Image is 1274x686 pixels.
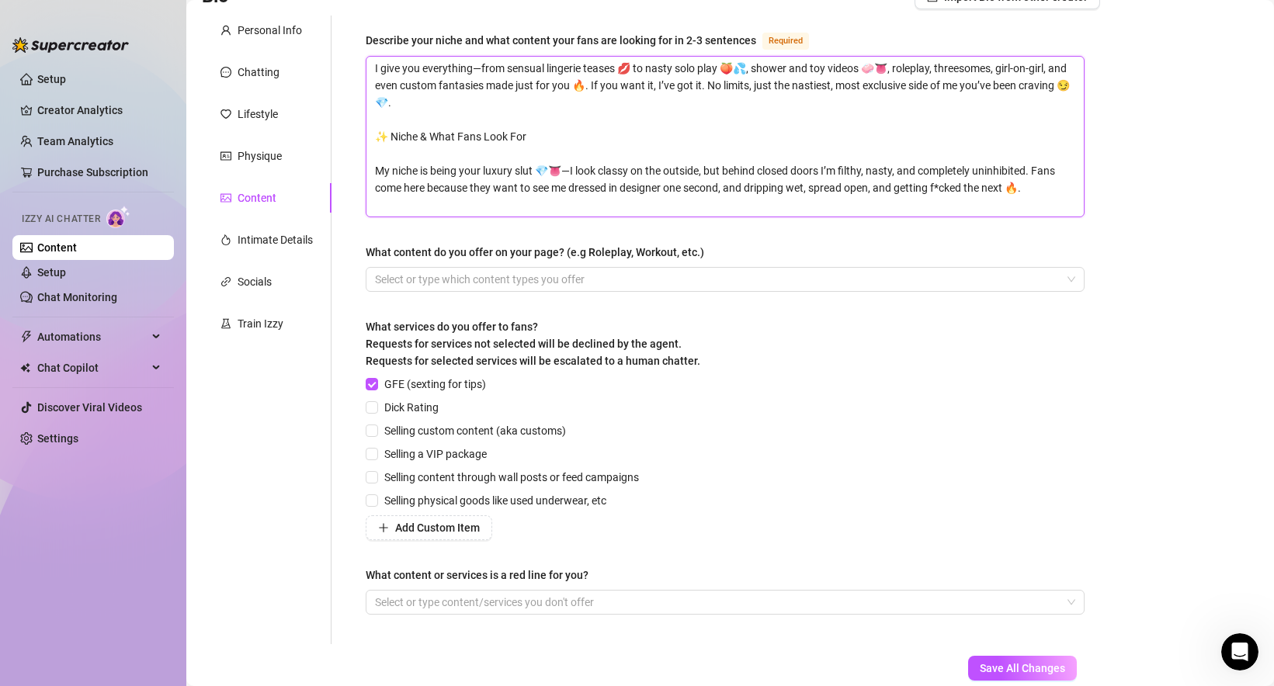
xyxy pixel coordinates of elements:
a: Chat Monitoring [37,291,117,303]
button: go back [10,6,40,36]
a: Setup [37,73,66,85]
input: What content do you offer on your page? (e.g Roleplay, Workout, etc.) [375,270,378,289]
span: smiley reaction [287,525,328,556]
div: Close [496,6,524,34]
div: Describe your niche and what content your fans are looking for in 2-3 sentences [366,32,756,49]
img: logo-BBDzfeDw.svg [12,37,129,53]
div: Train Izzy [238,315,283,332]
a: Open in help center [205,576,329,588]
div: Chatting [238,64,279,81]
button: Collapse window [467,6,496,36]
span: disappointed reaction [207,525,247,556]
span: Automations [37,324,148,349]
span: 😞 [215,525,238,556]
div: Intimate Details [238,231,313,248]
img: Chat Copilot [20,362,30,373]
button: Add Custom Item [366,515,492,540]
span: Izzy AI Chatter [22,212,100,227]
span: picture [220,192,231,203]
span: message [220,67,231,78]
span: Add Custom Item [395,521,480,534]
span: user [220,25,231,36]
span: Dick Rating [378,399,445,416]
a: Team Analytics [37,135,113,147]
a: Content [37,241,77,254]
div: Did this answer your question? [19,510,516,527]
span: Selling content through wall posts or feed campaigns [378,469,645,486]
a: Setup [37,266,66,279]
div: What content do you offer on your page? (e.g Roleplay, Workout, etc.) [366,244,704,261]
label: What content do you offer on your page? (e.g Roleplay, Workout, etc.) [366,244,715,261]
span: What services do you offer to fans? Requests for services not selected will be declined by the ag... [366,320,700,367]
label: Describe your niche and what content your fans are looking for in 2-3 sentences [366,31,826,50]
span: Save All Changes [980,662,1065,674]
span: 😐 [255,525,278,556]
div: Lifestyle [238,106,278,123]
div: Physique [238,147,282,165]
button: Save All Changes [968,656,1077,681]
span: GFE (sexting for tips) [378,376,492,393]
div: Socials [238,273,272,290]
span: Selling physical goods like used underwear, etc [378,492,613,509]
textarea: Describe your niche and what content your fans are looking for in 2-3 sentences [366,57,1084,217]
span: neutral face reaction [247,525,287,556]
img: AI Chatter [106,206,130,228]
span: fire [220,234,231,245]
span: Selling a VIP package [378,445,493,463]
span: 😃 [296,525,318,556]
span: thunderbolt [20,331,33,343]
span: plus [378,522,389,533]
span: experiment [220,318,231,329]
div: Content [238,189,276,206]
span: Required [762,33,809,50]
a: Creator Analytics [37,98,161,123]
div: Personal Info [238,22,302,39]
span: Chat Copilot [37,355,148,380]
a: Discover Viral Videos [37,401,142,414]
span: Selling custom content (aka customs) [378,422,572,439]
label: What content or services is a red line for you? [366,566,599,584]
div: What content or services is a red line for you? [366,566,588,584]
span: idcard [220,151,231,161]
a: Settings [37,432,78,445]
span: link [220,276,231,287]
span: heart [220,109,231,120]
input: What content or services is a red line for you? [375,593,378,612]
a: Purchase Subscription [37,160,161,185]
iframe: Intercom live chat [1221,633,1258,670]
